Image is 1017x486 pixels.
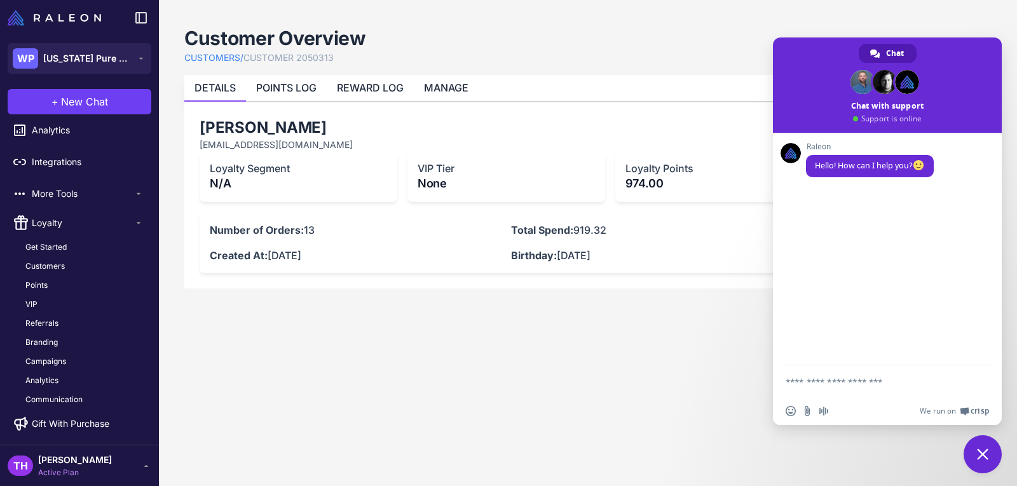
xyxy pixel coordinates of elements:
[15,239,154,255] a: Get Started
[184,25,366,51] h1: Customer Overview
[240,52,243,63] span: /
[971,406,989,416] span: Crisp
[210,222,501,238] p: 13
[210,249,268,262] strong: Created At:
[8,89,151,114] button: +New Chat
[15,334,154,351] a: Branding
[8,43,151,74] button: WP[US_STATE] Pure Natural Beef
[859,44,917,63] a: Chat
[38,453,112,467] span: [PERSON_NAME]
[511,222,802,238] p: 919.32
[819,406,829,416] span: Audio message
[511,224,573,236] strong: Total Spend:
[210,224,304,236] strong: Number of Orders:
[25,260,65,272] span: Customers
[5,149,154,175] a: Integrations
[15,391,154,408] a: Communication
[13,48,38,69] div: WP
[25,299,38,310] span: VIP
[38,467,112,478] span: Active Plan
[25,318,58,329] span: Referrals
[625,162,803,175] h3: Loyalty Points
[51,94,58,109] span: +
[200,118,813,138] h2: [PERSON_NAME]
[32,187,133,201] span: More Tools
[210,248,501,263] p: [DATE]
[25,241,67,253] span: Get Started
[25,337,58,348] span: Branding
[15,372,154,389] a: Analytics
[15,315,154,332] a: Referrals
[5,117,154,144] a: Analytics
[61,94,108,109] span: New Chat
[8,10,101,25] img: Raleon Logo
[806,142,934,151] span: Raleon
[25,375,58,386] span: Analytics
[886,44,904,63] span: Chat
[243,51,334,65] a: CUSTOMER 2050313
[337,81,404,94] a: REWARD LOG
[195,81,236,94] a: DETAILS
[15,296,154,313] a: VIP
[802,406,812,416] span: Send a file
[25,280,48,291] span: Points
[15,277,154,294] a: Points
[200,138,813,152] p: [EMAIL_ADDRESS][DOMAIN_NAME]
[43,51,132,65] span: [US_STATE] Pure Natural Beef
[25,394,83,405] span: Communication
[210,175,387,192] p: N/A
[424,81,468,94] a: MANAGE
[8,10,106,25] a: Raleon Logo
[32,216,133,230] span: Loyalty
[256,81,317,94] a: POINTS LOG
[15,353,154,370] a: Campaigns
[625,175,803,192] p: 974.00
[25,356,66,367] span: Campaigns
[32,123,144,137] span: Analytics
[920,406,989,416] a: We run onCrisp
[920,406,956,416] span: We run on
[786,406,796,416] span: Insert an emoji
[418,175,595,192] p: None
[964,435,1002,473] a: Close chat
[184,51,243,65] a: CUSTOMERS/
[418,162,595,175] h3: VIP Tier
[5,410,154,437] a: Gift With Purchase
[8,456,33,476] div: TH
[511,248,802,263] p: [DATE]
[32,155,144,169] span: Integrations
[786,365,964,397] textarea: Compose your message...
[815,160,925,171] span: Hello! How can I help you?
[511,249,557,262] strong: Birthday:
[32,417,109,431] span: Gift With Purchase
[15,258,154,274] a: Customers
[210,162,387,175] h3: Loyalty Segment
